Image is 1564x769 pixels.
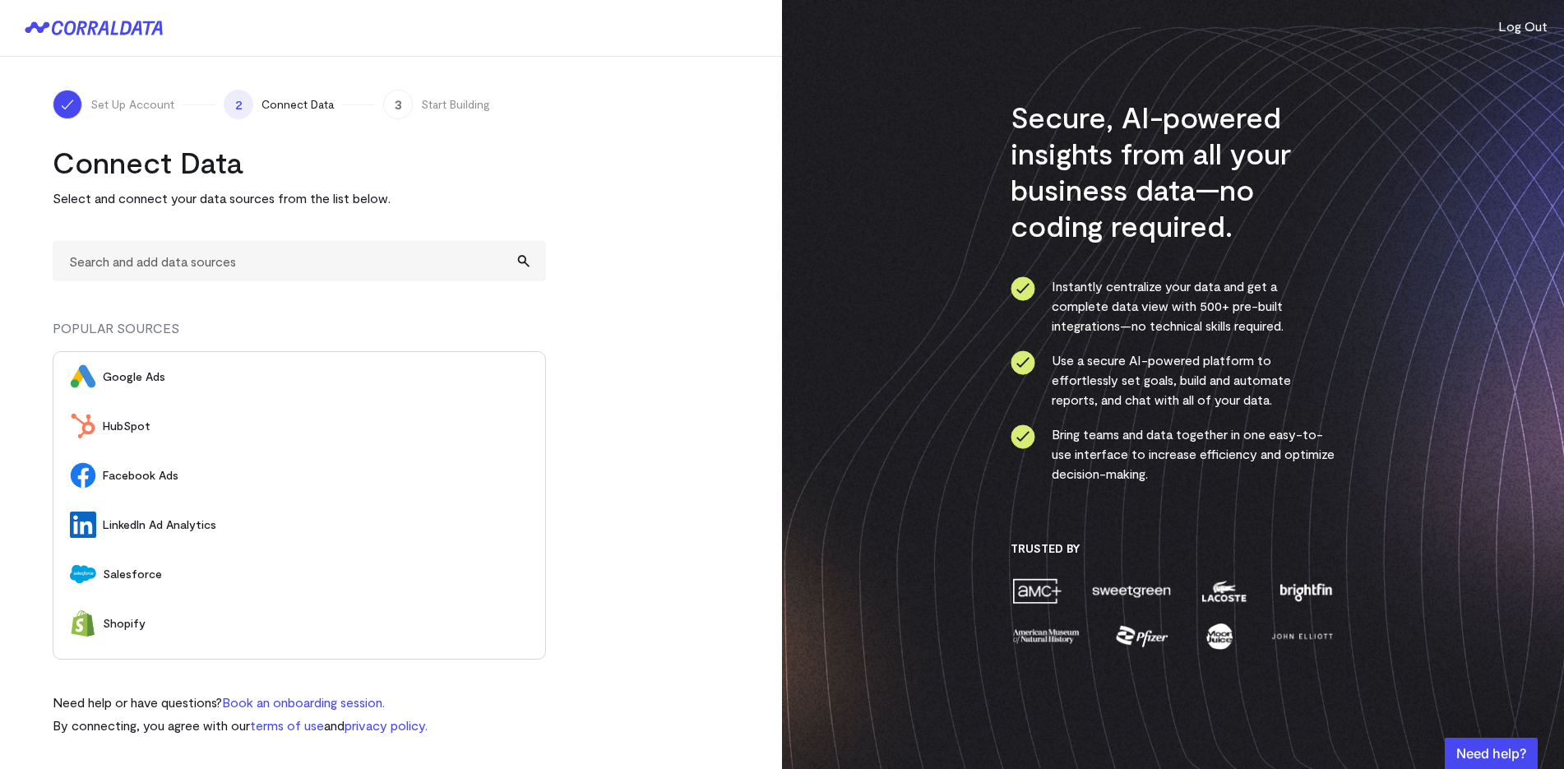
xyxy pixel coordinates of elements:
img: sweetgreen-1d1fb32c.png [1090,577,1173,605]
span: Facebook Ads [103,467,529,484]
h2: Connect Data [53,144,546,180]
img: moon-juice-c312e729.png [1203,622,1236,651]
h3: Secure, AI-powered insights from all your business data—no coding required. [1011,99,1335,243]
span: Shopify [103,615,529,632]
li: Instantly centralize your data and get a complete data view with 500+ pre-built integrations—no t... [1011,276,1335,336]
img: amc-0b11a8f1.png [1011,577,1063,605]
p: Select and connect your data sources from the list below. [53,188,546,208]
span: Connect Data [261,96,334,113]
span: 3 [383,90,413,119]
img: Facebook Ads [70,462,96,489]
div: POPULAR SOURCES [53,318,546,351]
span: LinkedIn Ad Analytics [103,517,529,533]
li: Bring teams and data together in one easy-to-use interface to increase efficiency and optimize de... [1011,424,1335,484]
img: brightfin-a251e171.png [1276,577,1335,605]
img: Google Ads [70,364,96,390]
span: Salesforce [103,566,529,582]
img: Salesforce [70,561,96,587]
span: Google Ads [103,368,529,385]
img: ico-check-circle-4b19435c.svg [1011,424,1035,449]
img: john-elliott-25751c40.png [1269,622,1335,651]
img: lacoste-7a6b0538.png [1200,577,1248,605]
span: Set Up Account [90,96,174,113]
img: ico-check-white-5ff98cb1.svg [59,96,76,113]
img: HubSpot [70,413,96,439]
span: Start Building [421,96,490,113]
img: pfizer-e137f5fc.png [1114,622,1171,651]
span: HubSpot [103,418,529,434]
li: Use a secure AI-powered platform to effortlessly set goals, build and automate reports, and chat ... [1011,350,1335,410]
h3: Trusted By [1011,541,1335,556]
img: Shopify [70,610,96,637]
button: Log Out [1498,16,1548,36]
p: Need help or have questions? [53,693,428,712]
img: ico-check-circle-4b19435c.svg [1011,276,1035,301]
a: privacy policy. [345,717,428,733]
img: LinkedIn Ad Analytics [70,512,96,538]
a: Book an onboarding session. [222,694,385,710]
span: 2 [224,90,253,119]
p: By connecting, you agree with our and [53,716,428,735]
input: Search and add data sources [53,241,546,281]
img: ico-check-circle-4b19435c.svg [1011,350,1035,375]
a: terms of use [250,717,324,733]
img: amnh-5afada46.png [1011,622,1081,651]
